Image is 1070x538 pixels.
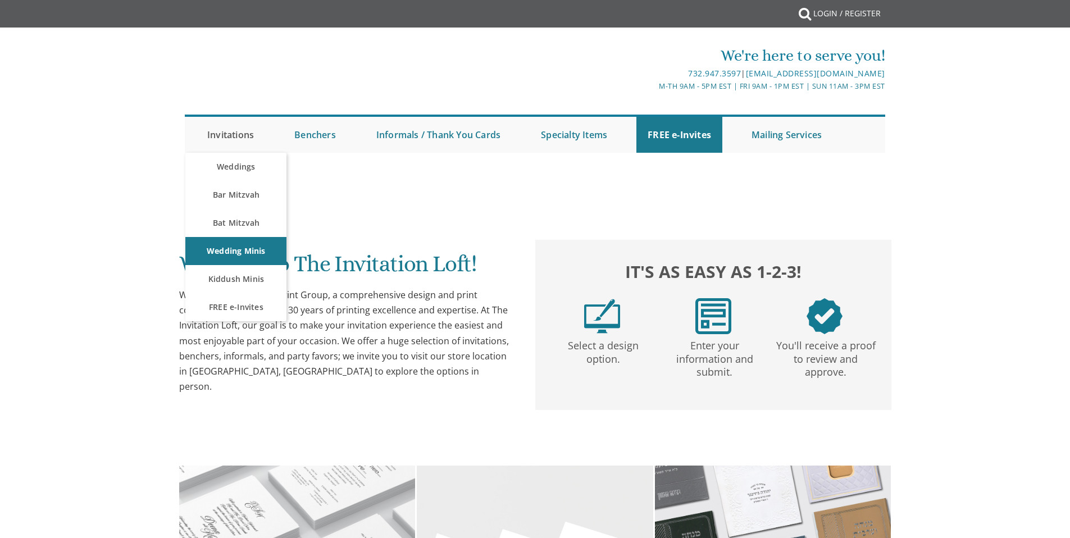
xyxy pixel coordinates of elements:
[584,298,620,334] img: step1.png
[283,117,347,153] a: Benchers
[746,68,885,79] a: [EMAIL_ADDRESS][DOMAIN_NAME]
[179,288,513,394] div: We are a division of BP Print Group, a comprehensive design and print company with more than 30 y...
[807,298,843,334] img: step3.png
[636,117,722,153] a: FREE e-Invites
[185,265,286,293] a: Kiddush Minis
[196,117,265,153] a: Invitations
[185,293,286,321] a: FREE e-Invites
[419,44,885,67] div: We're here to serve you!
[547,259,880,284] h2: It's as easy as 1-2-3!
[185,153,286,181] a: Weddings
[419,67,885,80] div: |
[185,209,286,237] a: Bat Mitzvah
[185,237,286,265] a: Wedding Minis
[740,117,833,153] a: Mailing Services
[365,117,512,153] a: Informals / Thank You Cards
[772,334,879,379] p: You'll receive a proof to review and approve.
[688,68,741,79] a: 732.947.3597
[550,334,657,366] p: Select a design option.
[661,334,768,379] p: Enter your information and submit.
[185,181,286,209] a: Bar Mitzvah
[695,298,731,334] img: step2.png
[419,80,885,92] div: M-Th 9am - 5pm EST | Fri 9am - 1pm EST | Sun 11am - 3pm EST
[179,252,513,285] h1: Welcome to The Invitation Loft!
[530,117,618,153] a: Specialty Items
